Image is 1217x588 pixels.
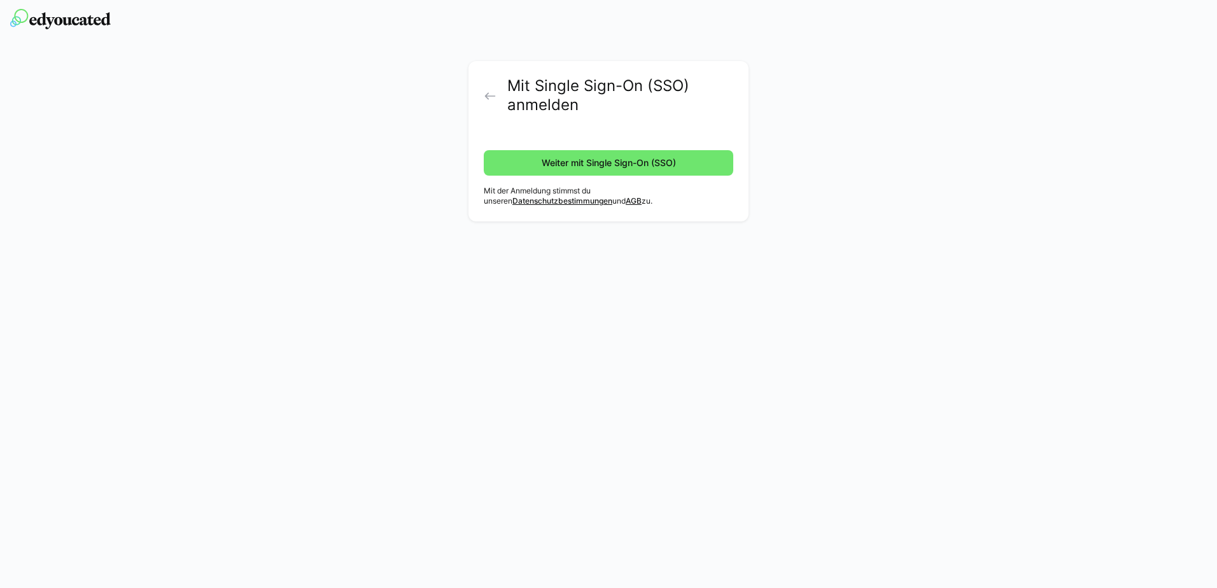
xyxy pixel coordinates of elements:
[10,9,111,29] img: edyoucated
[507,76,733,115] h2: Mit Single Sign-On (SSO) anmelden
[484,150,733,176] button: Weiter mit Single Sign-On (SSO)
[540,157,678,169] span: Weiter mit Single Sign-On (SSO)
[484,186,733,206] p: Mit der Anmeldung stimmst du unseren und zu.
[626,196,642,206] a: AGB
[512,196,612,206] a: Datenschutzbestimmungen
